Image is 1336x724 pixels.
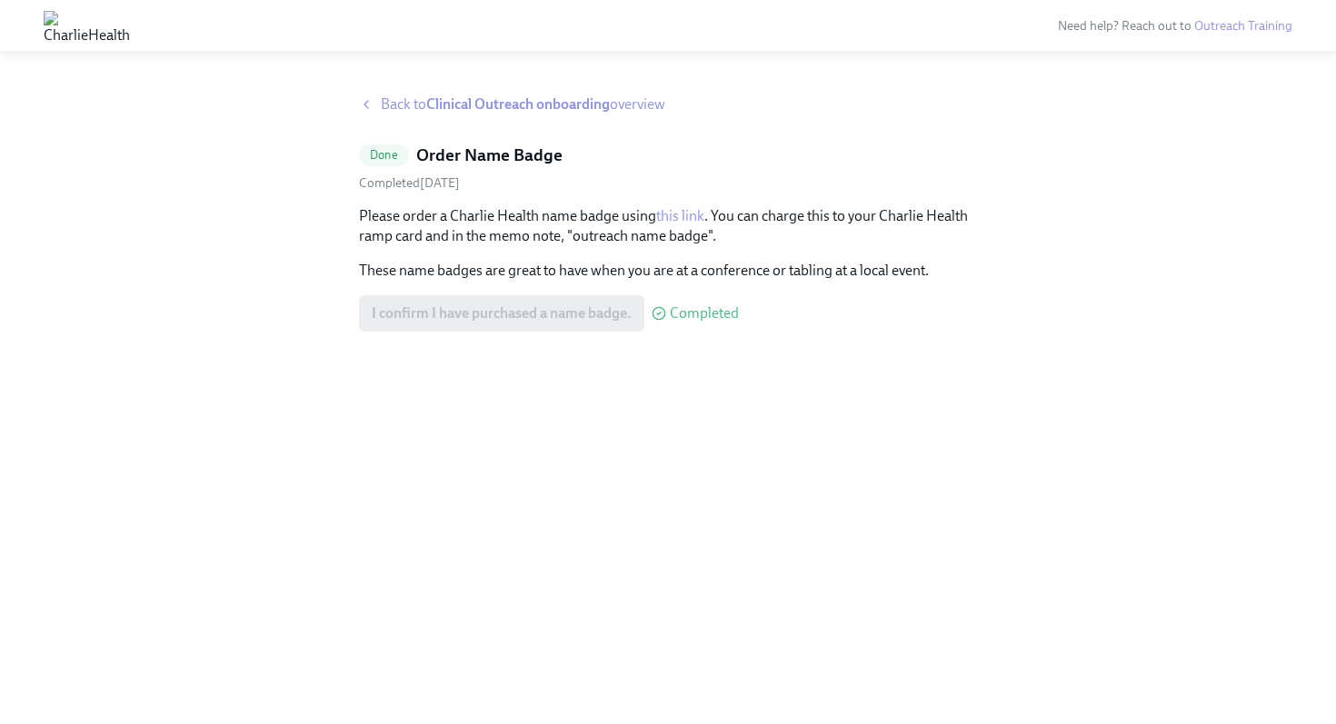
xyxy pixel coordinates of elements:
a: Back toClinical Outreach onboardingoverview [359,94,977,114]
span: Completed [DATE] [359,175,460,191]
p: These name badges are great to have when you are at a conference or tabling at a local event. [359,261,977,281]
a: Outreach Training [1194,18,1292,34]
a: this link [656,207,704,224]
p: Please order a Charlie Health name badge using . You can charge this to your Charlie Health ramp ... [359,206,977,246]
span: Need help? Reach out to [1058,18,1292,34]
strong: Clinical Outreach onboarding [426,95,610,113]
h5: Order Name Badge [416,144,563,167]
span: Done [359,148,409,162]
img: CharlieHealth [44,11,130,40]
span: Completed [670,306,739,321]
span: Back to overview [381,94,665,114]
